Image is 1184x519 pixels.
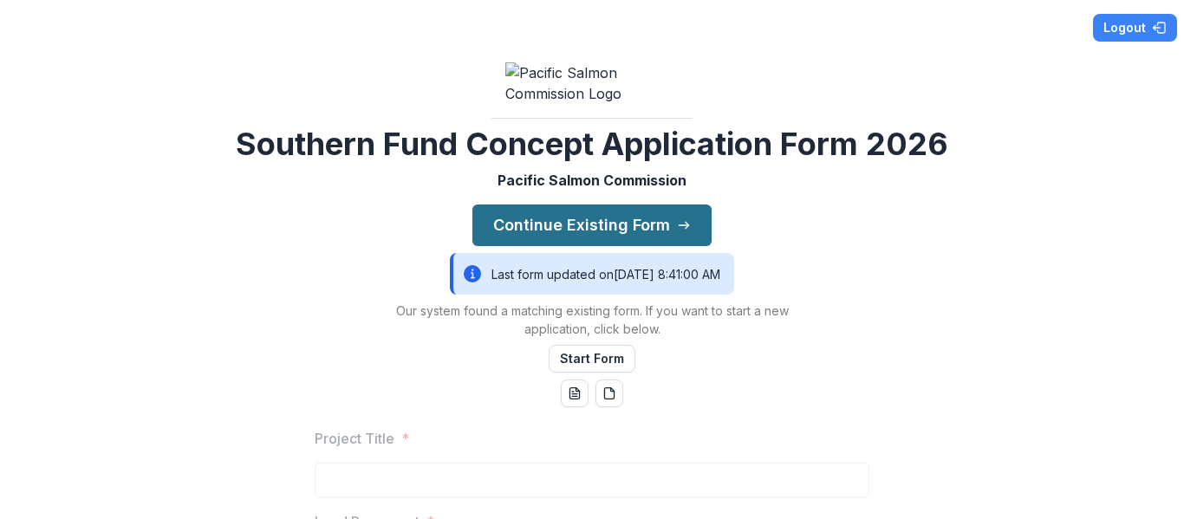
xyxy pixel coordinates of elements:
[549,345,635,373] button: Start Form
[315,428,394,449] p: Project Title
[1093,14,1177,42] button: Logout
[450,253,734,295] div: Last form updated on [DATE] 8:41:00 AM
[498,170,686,191] p: Pacific Salmon Commission
[236,126,948,163] h2: Southern Fund Concept Application Form 2026
[505,62,679,104] img: Pacific Salmon Commission Logo
[595,380,623,407] button: pdf-download
[472,204,712,246] button: Continue Existing Form
[375,302,809,338] p: Our system found a matching existing form. If you want to start a new application, click below.
[561,380,589,407] button: word-download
